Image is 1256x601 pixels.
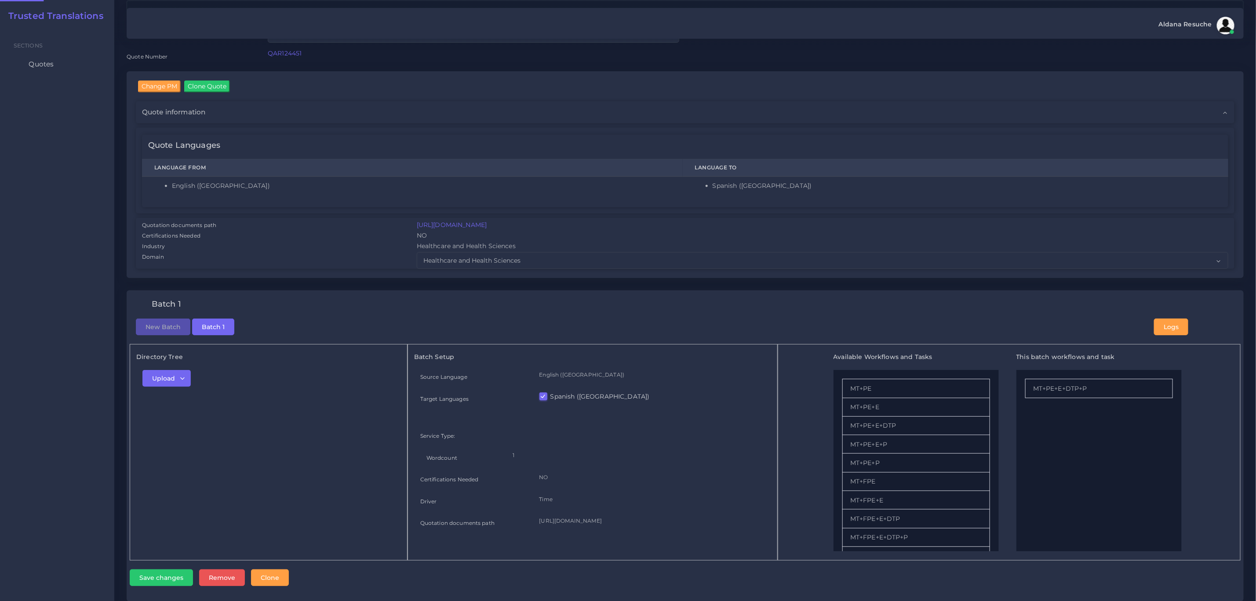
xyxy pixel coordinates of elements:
li: MT+FPE+E+DTP+P [842,528,990,547]
li: MT+FPE [842,473,990,491]
th: Language From [142,159,683,177]
label: Quotation documents path [142,221,216,229]
li: English ([GEOGRAPHIC_DATA]) [172,181,670,191]
p: [URL][DOMAIN_NAME] [539,516,765,525]
li: MT+PE+E+DTP [842,417,990,435]
a: Aldana Resucheavatar [1154,17,1238,34]
h4: Quote Languages [148,141,220,150]
input: Clone Quote [184,81,230,92]
p: English ([GEOGRAPHIC_DATA]) [539,370,765,379]
label: Certifications Needed [142,232,200,240]
a: New Batch [136,322,190,330]
input: Change PM [138,81,181,92]
label: Wordcount [426,454,457,462]
a: QAR124451 [268,49,302,57]
div: NO [411,231,1234,242]
label: Source Language [420,373,467,381]
a: Batch 1 [192,322,234,330]
h5: Batch Setup [414,353,771,361]
label: Target Languages [420,395,469,403]
label: Service Type: [420,432,455,440]
button: Upload [142,370,191,387]
h4: Batch 1 [152,300,181,309]
button: Logs [1154,319,1188,335]
a: Remove [199,569,251,586]
span: Quotes [29,59,54,69]
label: Industry [142,242,165,250]
span: Aldana Resuche [1159,21,1212,27]
button: Clone [251,569,289,586]
h5: Available Workflows and Tasks [834,353,999,361]
li: Spanish ([GEOGRAPHIC_DATA]) [713,181,1216,191]
h5: This batch workflows and task [1016,353,1182,361]
label: Spanish ([GEOGRAPHIC_DATA]) [550,392,650,401]
li: MT+FPE+E [842,491,990,509]
label: Certifications Needed [420,476,479,483]
label: Driver [420,498,437,505]
li: MT+PE+E [842,398,990,417]
label: Quote Number [127,53,168,60]
img: avatar [1217,17,1234,34]
a: [URL][DOMAIN_NAME] [417,221,487,229]
li: MT+PE+E+P [842,435,990,454]
li: MT+PE [842,379,990,398]
label: Domain [142,253,164,261]
li: MT+FPE+E+DTP [842,509,990,528]
li: MT+PE+E+DTP+P [1025,379,1173,398]
button: Batch 1 [192,319,234,335]
p: 1 [513,451,759,460]
span: Quote information [142,107,205,117]
span: Logs [1164,323,1179,331]
span: Sections [14,42,43,49]
h5: Directory Tree [136,353,401,361]
a: Quotes [7,55,108,73]
div: Healthcare and Health Sciences [411,242,1234,252]
p: NO [539,473,765,482]
button: Save changes [130,569,193,586]
button: New Batch [136,319,190,335]
a: Clone [251,569,295,586]
label: Quotation documents path [420,519,495,527]
li: MT+FPE+E+P [842,547,990,565]
button: Remove [199,569,245,586]
a: Trusted Translations [2,11,103,21]
li: MT+PE+P [842,454,990,472]
p: Time [539,495,765,504]
div: Quote information [136,101,1234,123]
th: Language To [683,159,1228,177]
